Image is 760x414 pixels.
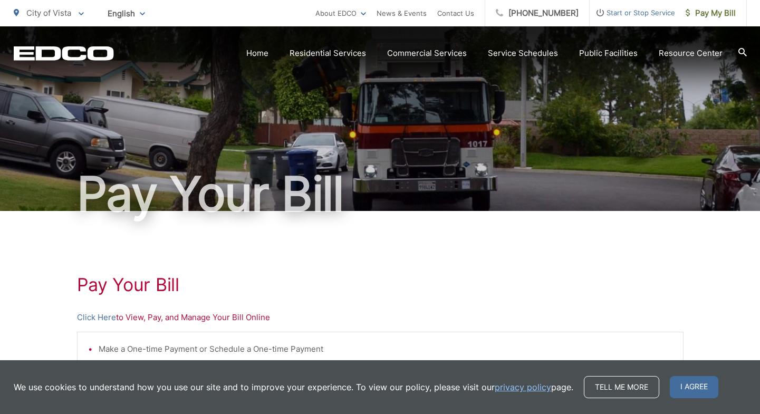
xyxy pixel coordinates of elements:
[14,46,114,61] a: EDCD logo. Return to the homepage.
[659,47,723,60] a: Resource Center
[579,47,638,60] a: Public Facilities
[377,7,427,20] a: News & Events
[100,4,153,23] span: English
[14,381,573,393] p: We use cookies to understand how you use our site and to improve your experience. To view our pol...
[387,47,467,60] a: Commercial Services
[686,7,736,20] span: Pay My Bill
[77,274,684,295] h1: Pay Your Bill
[495,381,551,393] a: privacy policy
[14,168,747,220] h1: Pay Your Bill
[670,376,718,398] span: I agree
[99,343,672,355] li: Make a One-time Payment or Schedule a One-time Payment
[290,47,366,60] a: Residential Services
[246,47,268,60] a: Home
[26,8,71,18] span: City of Vista
[437,7,474,20] a: Contact Us
[77,311,684,324] p: to View, Pay, and Manage Your Bill Online
[315,7,366,20] a: About EDCO
[77,311,116,324] a: Click Here
[488,47,558,60] a: Service Schedules
[584,376,659,398] a: Tell me more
